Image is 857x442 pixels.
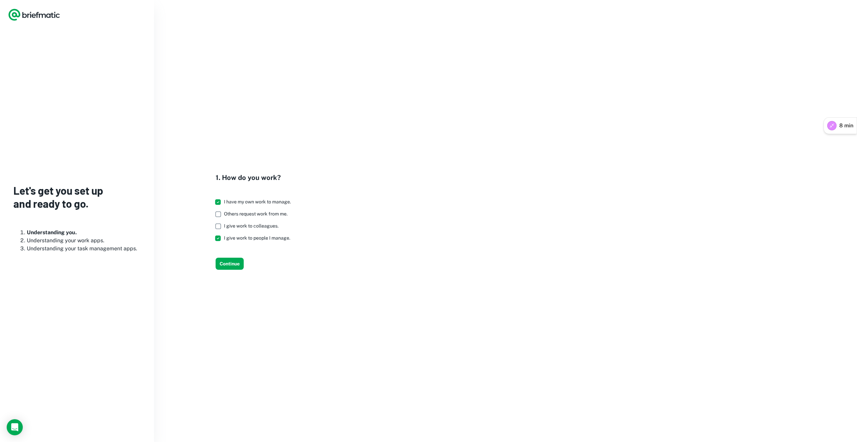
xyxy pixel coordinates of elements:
[224,211,288,216] span: Others request work from me.
[27,229,77,236] b: Understanding you.
[224,223,279,229] span: I give work to colleagues.
[27,245,141,253] li: Understanding your task management apps.
[8,8,60,21] a: Logo
[216,173,296,183] h4: 1. How do you work?
[224,199,291,204] span: I have my own work to manage.
[216,258,244,270] button: Continue
[224,235,290,241] span: I give work to people I manage.
[13,184,141,210] h3: Let's get you set up and ready to go.
[7,419,23,435] div: Load Chat
[27,237,141,245] li: Understanding your work apps.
